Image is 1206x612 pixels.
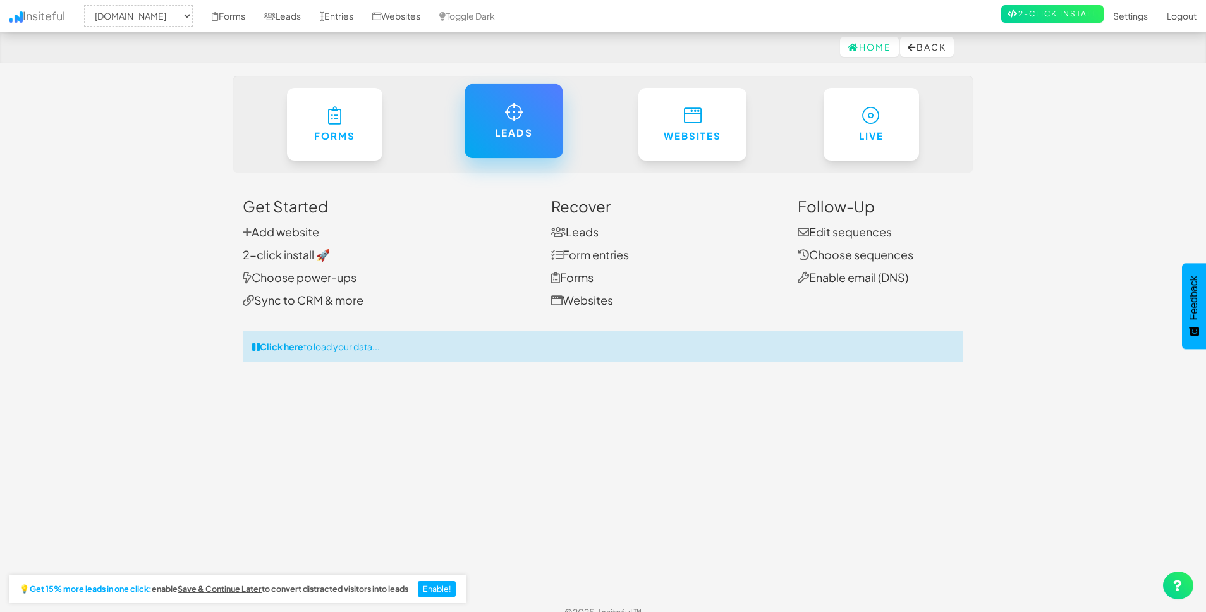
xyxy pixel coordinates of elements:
[840,37,899,57] a: Home
[1188,276,1200,320] span: Feedback
[243,247,330,262] a: 2-click install 🚀
[824,88,920,161] a: Live
[243,270,356,285] a: Choose power-ups
[798,270,908,285] a: Enable email (DNS)
[551,293,613,307] a: Websites
[551,198,779,214] h3: Recover
[9,11,23,23] img: icon.png
[664,131,721,142] h6: Websites
[1001,5,1104,23] a: 2-Click Install
[798,198,964,214] h3: Follow-Up
[418,581,456,597] button: Enable!
[1182,263,1206,349] button: Feedback - Show survey
[20,585,408,594] h2: 💡 enable to convert distracted visitors into leads
[30,585,152,594] strong: Get 15% more leads in one click:
[900,37,954,57] button: Back
[551,224,599,239] a: Leads
[178,585,262,594] a: Save & Continue Later
[490,128,537,138] h6: Leads
[287,88,383,161] a: Forms
[243,293,363,307] a: Sync to CRM & more
[243,331,963,362] div: to load your data...
[798,224,892,239] a: Edit sequences
[551,247,629,262] a: Form entries
[849,131,894,142] h6: Live
[243,198,532,214] h3: Get Started
[312,131,358,142] h6: Forms
[551,270,594,285] a: Forms
[260,341,303,352] strong: Click here
[243,224,319,239] a: Add website
[465,84,563,158] a: Leads
[798,247,913,262] a: Choose sequences
[178,584,262,594] u: Save & Continue Later
[638,88,746,161] a: Websites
